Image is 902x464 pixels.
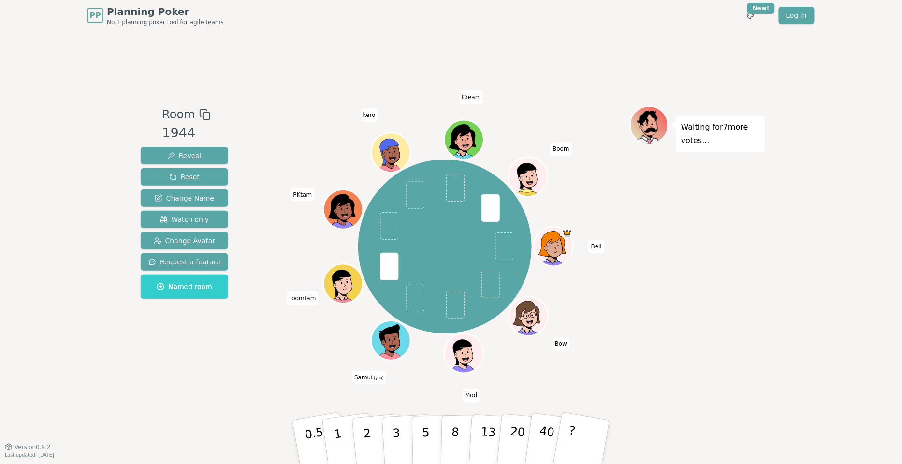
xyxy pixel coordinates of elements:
button: Watch only [141,211,228,228]
button: Version0.9.2 [5,443,51,451]
button: Reveal [141,147,228,164]
button: New! [742,7,759,24]
div: 1944 [162,123,210,143]
span: No.1 planning poker tool for agile teams [107,18,224,26]
span: Click to change your name [287,291,318,305]
span: Last updated: [DATE] [5,452,54,458]
span: Change Name [155,193,214,203]
span: Click to change your name [352,371,386,384]
button: Request a feature [141,253,228,271]
button: Named room [141,275,228,299]
span: Click to change your name [553,337,569,350]
span: Watch only [160,215,209,224]
span: Named room [157,282,212,291]
span: Room [162,106,195,123]
span: Click to change your name [361,108,378,122]
button: Change Name [141,189,228,207]
span: PP [89,10,101,21]
span: Version 0.9.2 [15,443,51,451]
span: Planning Poker [107,5,224,18]
button: Change Avatar [141,232,228,249]
a: PPPlanning PokerNo.1 planning poker tool for agile teams [87,5,224,26]
span: (you) [373,376,384,380]
span: Click to change your name [589,240,604,253]
a: Log in [779,7,815,24]
span: Click to change your name [463,389,480,403]
span: Reveal [167,151,202,160]
span: Reset [169,172,200,182]
p: Waiting for 7 more votes... [681,120,760,147]
span: Request a feature [148,257,220,267]
span: Click to change your name [550,142,572,156]
button: Click to change your avatar [372,322,409,359]
div: New! [747,3,775,14]
button: Reset [141,168,228,186]
span: Click to change your name [291,188,314,202]
span: Bell is the host [562,228,572,238]
span: Change Avatar [154,236,216,246]
span: Click to change your name [459,90,483,104]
